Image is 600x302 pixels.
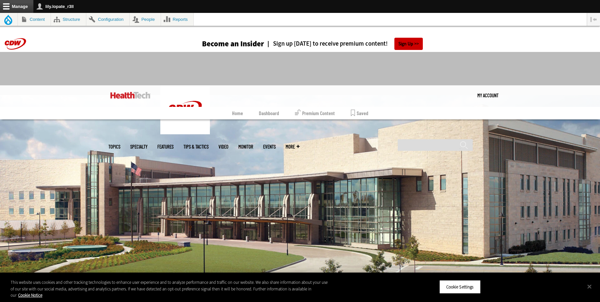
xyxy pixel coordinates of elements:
a: Structure [51,13,86,26]
a: Sign up [DATE] to receive premium content! [264,41,388,47]
a: Content [18,13,51,26]
h3: Become an Insider [202,40,264,48]
a: Saved [351,107,368,119]
span: More [286,144,300,149]
button: Vertical orientation [587,13,600,26]
a: Premium Content [295,107,335,119]
a: My Account [477,85,499,105]
span: Specialty [130,144,147,149]
span: Topics [108,144,120,149]
a: Home [232,107,243,119]
iframe: advertisement [180,59,420,88]
div: This website uses cookies and other tracking technologies to enhance user experience and to analy... [11,279,330,299]
a: More information about your privacy [18,292,42,298]
a: Video [219,144,228,149]
a: Configuration [86,13,129,26]
a: Reports [161,13,194,26]
img: Home [160,85,210,134]
a: Dashboard [259,107,279,119]
a: MonITor [238,144,253,149]
a: Tips & Tactics [183,144,209,149]
button: Cookie Settings [439,280,481,294]
a: People [130,13,161,26]
a: Become an Insider [177,40,264,48]
a: Features [157,144,174,149]
a: CDW [160,129,210,136]
div: User menu [477,85,499,105]
img: Home [110,92,150,99]
a: Sign Up [394,38,423,50]
button: Close [582,279,597,294]
a: Events [263,144,276,149]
